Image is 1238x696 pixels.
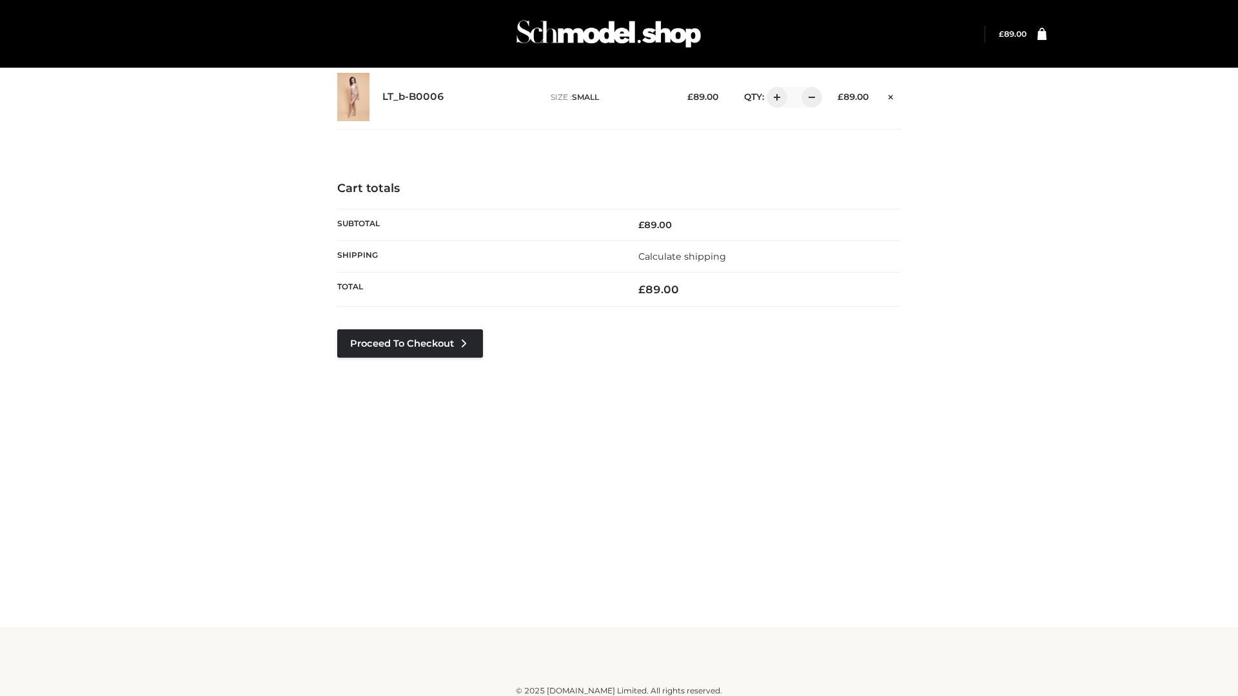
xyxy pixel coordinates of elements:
div: QTY: [731,87,818,108]
bdi: 89.00 [999,29,1027,39]
th: Total [337,273,619,307]
bdi: 89.00 [638,283,679,296]
span: £ [687,92,693,102]
bdi: 89.00 [838,92,869,102]
th: Subtotal [337,209,619,240]
th: Shipping [337,240,619,272]
p: size : [551,92,667,103]
img: Schmodel Admin 964 [512,8,705,59]
bdi: 89.00 [687,92,718,102]
span: £ [999,29,1004,39]
span: £ [638,283,645,296]
bdi: 89.00 [638,219,672,231]
a: Remove this item [881,87,901,104]
span: £ [838,92,843,102]
h4: Cart totals [337,182,901,196]
a: Proceed to Checkout [337,329,483,358]
a: £89.00 [999,29,1027,39]
span: SMALL [572,92,599,102]
span: £ [638,219,644,231]
a: LT_b-B0006 [382,91,444,103]
a: Calculate shipping [638,251,726,262]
